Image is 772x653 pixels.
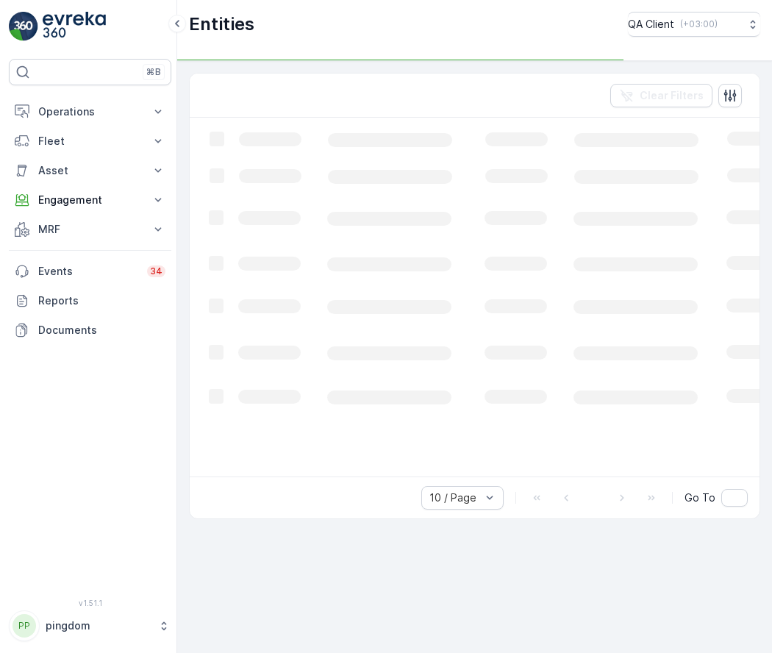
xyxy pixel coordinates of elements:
[685,490,715,505] span: Go To
[9,156,171,185] button: Asset
[9,315,171,345] a: Documents
[38,222,142,237] p: MRF
[9,126,171,156] button: Fleet
[12,614,36,638] div: PP
[43,12,106,41] img: logo_light-DOdMpM7g.png
[38,193,142,207] p: Engagement
[146,66,161,78] p: ⌘B
[9,185,171,215] button: Engagement
[9,12,38,41] img: logo
[38,163,142,178] p: Asset
[38,323,165,338] p: Documents
[9,97,171,126] button: Operations
[628,12,760,37] button: QA Client(+03:00)
[9,610,171,641] button: PPpingdom
[9,257,171,286] a: Events34
[610,84,712,107] button: Clear Filters
[640,88,704,103] p: Clear Filters
[9,215,171,244] button: MRF
[150,265,162,277] p: 34
[38,134,142,149] p: Fleet
[189,13,254,36] p: Entities
[38,104,142,119] p: Operations
[680,18,718,30] p: ( +03:00 )
[38,264,138,279] p: Events
[9,286,171,315] a: Reports
[628,17,674,32] p: QA Client
[46,618,151,633] p: pingdom
[38,293,165,308] p: Reports
[9,599,171,607] span: v 1.51.1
